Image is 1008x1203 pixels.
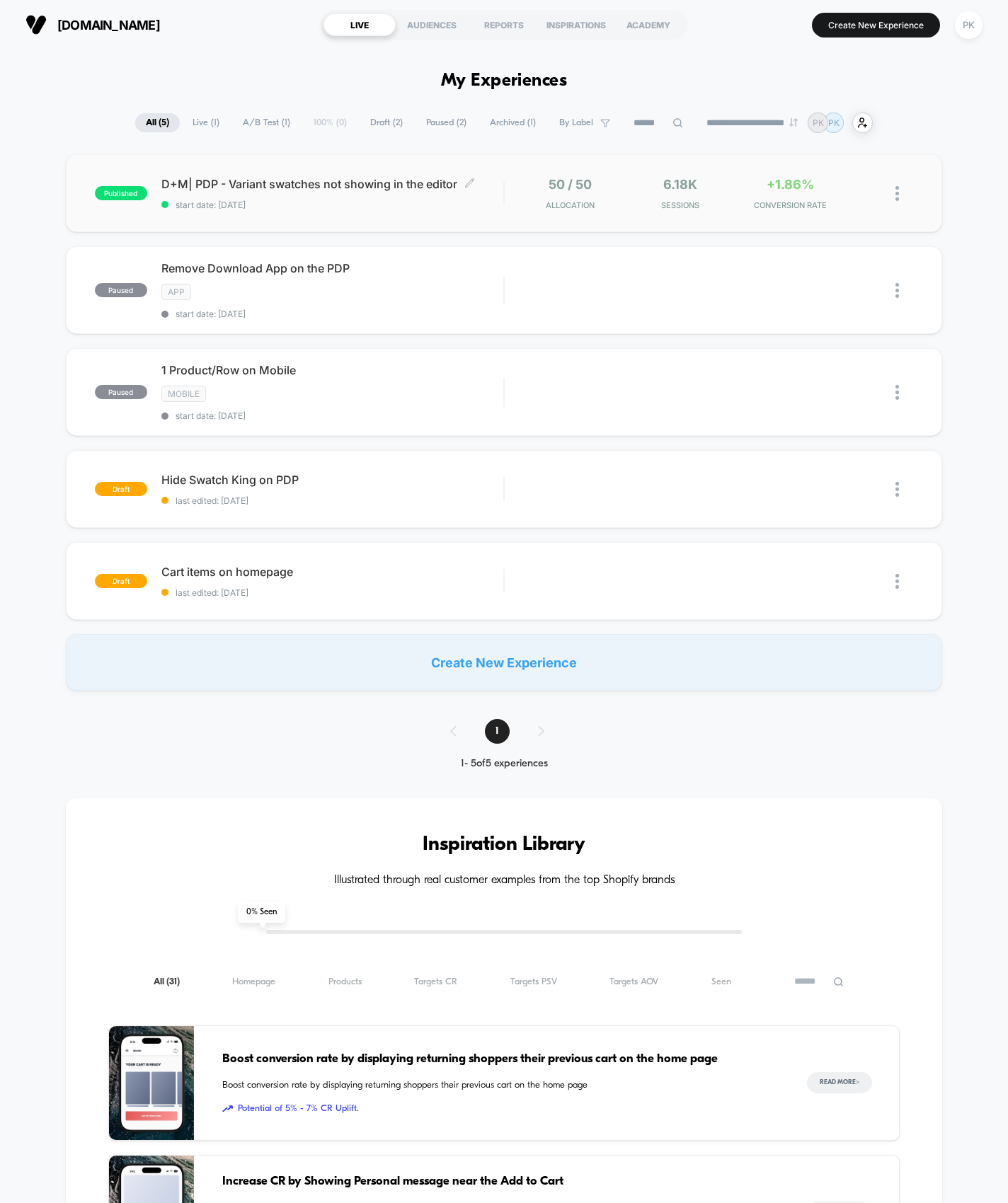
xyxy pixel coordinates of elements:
span: App [161,284,191,300]
span: Draft ( 2 ) [360,113,413,132]
p: PK [813,117,824,128]
img: close [895,385,899,400]
h3: Inspiration Library [108,834,900,856]
span: Targets CR [414,977,457,987]
span: By Label [559,117,593,128]
span: Seen [711,977,731,987]
span: Sessions [629,200,732,210]
button: Create New Experience [812,13,940,38]
span: 50 / 50 [549,177,592,192]
div: LIVE [323,13,396,36]
img: Visually logo [25,14,47,35]
span: Mobile [161,386,206,402]
span: start date: [DATE] [161,200,504,210]
span: Live ( 1 ) [182,113,230,132]
span: Boost conversion rate by displaying returning shoppers their previous cart on the home page [222,1078,779,1093]
span: Hide Swatch King on PDP [161,473,504,487]
img: close [895,186,899,201]
span: Increase CR by Showing Personal message near the Add to Cart [222,1173,779,1191]
span: paused [95,385,147,399]
img: end [789,118,798,127]
span: last edited: [DATE] [161,495,504,506]
span: D+M| PDP - Variant swatches not showing in the editor [161,177,504,191]
span: Targets PSV [510,977,557,987]
div: REPORTS [468,13,540,36]
span: Paused ( 2 ) [416,113,477,132]
div: ACADEMY [612,13,685,36]
span: +1.86% [767,177,814,192]
span: published [95,186,147,200]
span: start date: [DATE] [161,410,504,421]
h1: My Experiences [441,71,568,91]
div: INSPIRATIONS [540,13,612,36]
span: Archived ( 1 ) [479,113,546,132]
span: All [154,977,180,987]
span: 6.18k [663,177,697,192]
div: AUDIENCES [396,13,468,36]
button: PK [951,11,987,40]
span: Products [328,977,362,987]
span: Remove Download App on the PDP [161,261,504,275]
div: Create New Experience [66,634,943,691]
span: last edited: [DATE] [161,587,504,598]
span: Potential of 5% - 7% CR Uplift. [222,1102,779,1116]
p: PK [828,117,840,128]
span: Allocation [546,200,595,210]
span: Boost conversion rate by displaying returning shoppers their previous cart on the home page [222,1050,779,1069]
span: draft [95,574,147,588]
span: ( 31 ) [166,977,180,986]
span: draft [95,482,147,496]
span: [DOMAIN_NAME] [57,18,160,33]
span: Homepage [232,977,275,987]
span: 1 [485,719,510,744]
img: close [895,574,899,589]
span: Targets AOV [609,977,658,987]
span: start date: [DATE] [161,309,504,319]
span: paused [95,283,147,297]
button: Read More> [807,1072,872,1093]
span: All ( 5 ) [135,113,180,132]
span: CONVERSION RATE [739,200,842,210]
h4: Illustrated through real customer examples from the top Shopify brands [108,874,900,887]
button: [DOMAIN_NAME] [21,13,164,36]
img: close [895,482,899,497]
div: 1 - 5 of 5 experiences [436,758,573,770]
img: Boost conversion rate by displaying returning shoppers their previous cart on the home page [109,1026,194,1140]
img: close [895,283,899,298]
span: 0 % Seen [238,902,285,923]
span: Cart items on homepage [161,565,504,579]
div: PK [955,11,983,39]
span: 1 Product/Row on Mobile [161,363,504,377]
span: A/B Test ( 1 ) [232,113,301,132]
